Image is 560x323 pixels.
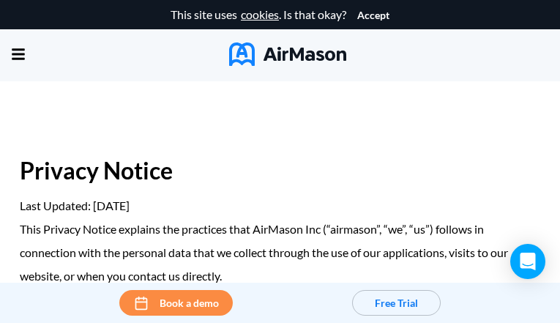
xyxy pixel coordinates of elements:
button: Accept cookies [357,10,389,21]
p: This Privacy Notice explains the practices that AirMason Inc (“airmason”, “we”, “us”) follows in ... [20,218,540,288]
img: AirMason Logo [229,42,346,66]
button: Book a demo [119,290,233,316]
button: Free Trial [352,290,441,316]
p: Last Updated: [DATE] [20,194,540,218]
a: cookies [241,8,279,21]
div: Open Intercom Messenger [510,244,545,279]
h1: Privacy Notice [20,147,540,194]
